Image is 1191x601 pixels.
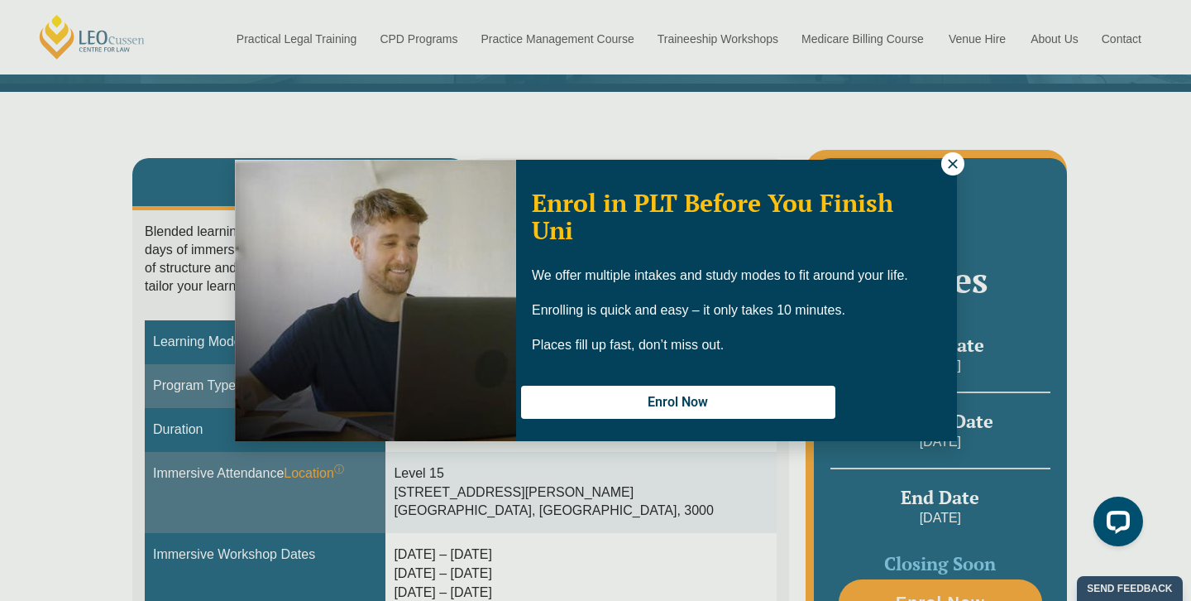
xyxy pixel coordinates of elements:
[532,186,893,247] span: Enrol in PLT Before You Finish Uni
[1080,490,1150,560] iframe: LiveChat chat widget
[532,268,908,282] span: We offer multiple intakes and study modes to fit around your life.
[532,338,724,352] span: Places fill up fast, don’t miss out.
[521,386,835,419] button: Enrol Now
[235,160,516,441] img: Woman in yellow blouse holding folders looking to the right and smiling
[532,303,845,317] span: Enrolling is quick and easy – it only takes 10 minutes.
[941,152,964,175] button: Close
